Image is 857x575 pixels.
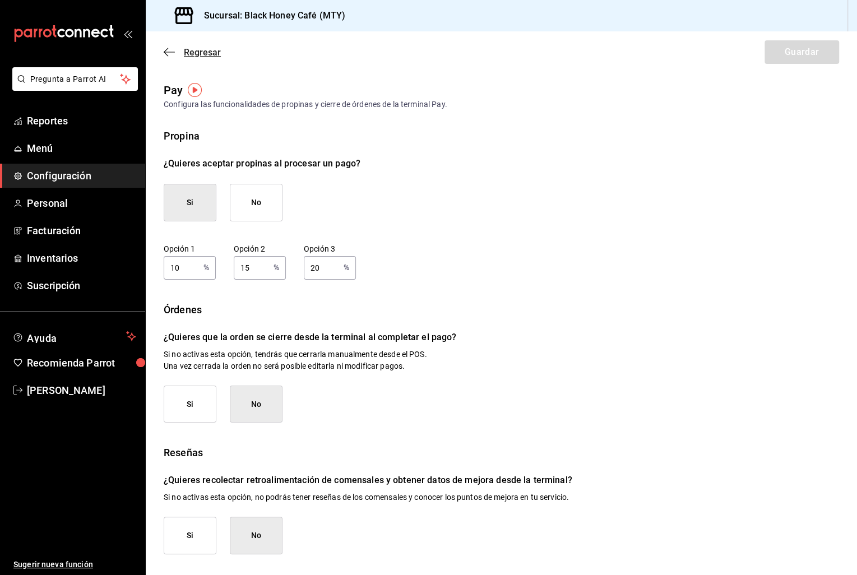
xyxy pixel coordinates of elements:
p: % [274,262,279,273]
span: Menú [27,141,136,156]
div: Órdenes [164,302,839,317]
span: Reportes [27,113,136,128]
div: Pay [164,82,183,99]
span: Personal [27,196,136,211]
button: Pregunta a Parrot AI [12,67,138,91]
p: ¿Quieres recolectar retroalimentación de comensales y obtener datos de mejora desde la terminal? [164,474,839,487]
p: Si no activas esta opción, no podrás tener reseñas de los comensales y conocer los puntos de mejo... [164,491,839,503]
span: Facturación [27,223,136,238]
span: Configuración [27,168,136,183]
span: [PERSON_NAME] [27,383,136,398]
h3: Sucursal: Black Honey Café (MTY) [195,9,345,22]
span: Sugerir nueva función [13,559,136,571]
span: Suscripción [27,278,136,293]
button: Si [164,386,216,423]
button: Si [164,517,216,554]
a: Pregunta a Parrot AI [8,81,138,93]
button: No [230,517,282,554]
p: ¿Quieres aceptar propinas al procesar un pago? [164,157,839,170]
label: Opción 2 [234,244,286,252]
div: Configura las funcionalidades de propinas y cierre de órdenes de la terminal Pay. [164,99,839,110]
button: No [230,386,282,423]
span: Ayuda [27,330,122,343]
span: Pregunta a Parrot AI [30,73,121,85]
button: Regresar [164,47,221,58]
div: Propina [164,128,839,143]
img: Tooltip marker [188,83,202,97]
label: Opción 3 [304,244,356,252]
button: Si [164,184,216,221]
button: open_drawer_menu [123,29,132,38]
button: No [230,184,282,221]
p: Si no activas esta opción, tendrás que cerrarla manualmente desde el POS. Una vez cerrada la orde... [164,349,839,372]
p: % [344,262,349,273]
p: % [203,262,209,273]
span: Inventarios [27,251,136,266]
label: Opción 1 [164,244,216,252]
div: Reseñas [164,445,839,460]
span: Regresar [184,47,221,58]
p: ¿Quieres que la orden se cierre desde la terminal al completar el pago? [164,331,839,344]
span: Recomienda Parrot [27,355,136,370]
